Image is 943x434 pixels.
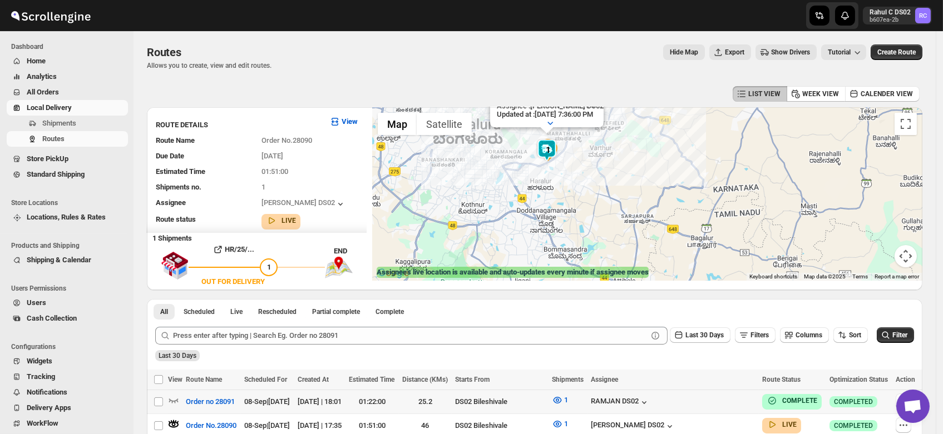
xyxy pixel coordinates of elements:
div: DS02 Bileshivale [455,420,545,431]
span: Shipments no. [156,183,201,191]
p: Rahul C DS02 [870,8,911,17]
div: 46 [402,420,449,431]
span: Assignee [591,376,618,383]
img: trip_end.png [325,257,353,278]
button: 1 [545,391,575,409]
button: Show street map [378,113,417,135]
div: DS02 Bileshivale [455,396,545,407]
button: All routes [154,304,175,320]
b: HR/25/... [225,245,254,253]
span: Store PickUp [27,154,68,163]
button: LIST VIEW [733,86,787,102]
span: Standard Shipping [27,170,85,178]
span: Order No.28090 [261,136,312,144]
button: User menu [863,7,932,24]
button: Analytics [7,69,128,84]
span: Notifications [27,388,67,396]
button: WEEK VIEW [787,86,846,102]
span: COMPLETED [834,397,873,406]
p: Updated at : [DATE] 7:36:00 PM [497,110,604,118]
input: Press enter after typing | Search Eg. Order no 28091 [173,327,648,345]
span: Store Locations [11,198,128,207]
button: Routes [7,131,128,147]
span: WorkFlow [27,419,58,427]
span: COMPLETED [834,421,873,430]
span: Create Route [877,48,916,57]
button: View [323,113,364,131]
button: Map action label [663,44,705,60]
span: [DATE] [261,152,283,160]
span: Rahul C DS02 [915,8,931,23]
span: Shipments [552,376,584,383]
span: WEEK VIEW [802,89,839,98]
button: [PERSON_NAME] DS02 [261,198,346,209]
span: 1 [564,420,568,428]
span: 01:51:00 [261,167,288,176]
img: ScrollEngine [9,2,92,29]
span: Home [27,57,46,65]
div: END [334,246,367,257]
label: Assignee's live location is available and auto-updates every minute if assignee moves [377,267,649,278]
span: Estimated Time [156,167,205,176]
button: Show Drivers [756,44,817,60]
span: 1 [267,263,271,271]
a: Report a map error [875,273,919,280]
span: Assignee [156,198,186,207]
span: Cash Collection [27,314,77,322]
p: b607ea-2b [870,17,911,23]
span: Products and Shipping [11,241,128,250]
span: Route Status [762,376,801,383]
button: RAMJAN DS02 [591,397,650,408]
span: 08-Sep | [DATE] [244,421,290,430]
button: WorkFlow [7,416,128,431]
span: Show Drivers [771,48,810,57]
div: OUT FOR DELIVERY [201,276,265,287]
button: Filters [735,327,776,343]
span: View [168,376,182,383]
img: shop.svg [161,244,189,287]
button: All Orders [7,84,128,100]
button: Export [709,44,751,60]
button: Columns [780,327,829,343]
button: Locations, Rules & Rates [7,209,128,225]
button: Tutorial [821,44,866,60]
b: View [342,117,358,126]
span: Last 30 Days [685,331,724,339]
span: Users Permissions [11,284,128,293]
button: Sort [833,327,868,343]
span: Rescheduled [258,307,297,316]
span: Route Name [186,376,222,383]
span: Scheduled [184,307,215,316]
button: HR/25/... [189,241,278,258]
span: LIST VIEW [748,89,781,98]
span: Starts From [455,376,490,383]
span: Optimization Status [830,376,888,383]
p: Allows you to create, view and edit routes. [147,61,271,70]
div: 01:51:00 [349,420,396,431]
span: Columns [796,331,822,339]
b: COMPLETE [782,397,817,405]
span: Route Name [156,136,195,144]
span: Created At [298,376,329,383]
button: Shipping & Calendar [7,252,128,268]
span: Scheduled For [244,376,287,383]
b: LIVE [282,217,296,225]
button: Toggle fullscreen view [895,113,917,135]
span: Shipping & Calendar [27,256,91,264]
span: Due Date [156,152,184,160]
div: [DATE] | 18:01 [298,396,343,407]
div: 1 [537,139,559,161]
span: 1 [564,396,568,404]
div: 25.2 [402,396,449,407]
button: 1 [545,415,575,433]
span: Local Delivery [27,103,72,112]
span: Partial complete [312,307,360,316]
button: Widgets [7,353,128,369]
button: Notifications [7,385,128,400]
a: Terms (opens in new tab) [852,273,868,280]
span: Route status [156,215,196,223]
button: Delivery Apps [7,400,128,416]
button: Cash Collection [7,311,128,326]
